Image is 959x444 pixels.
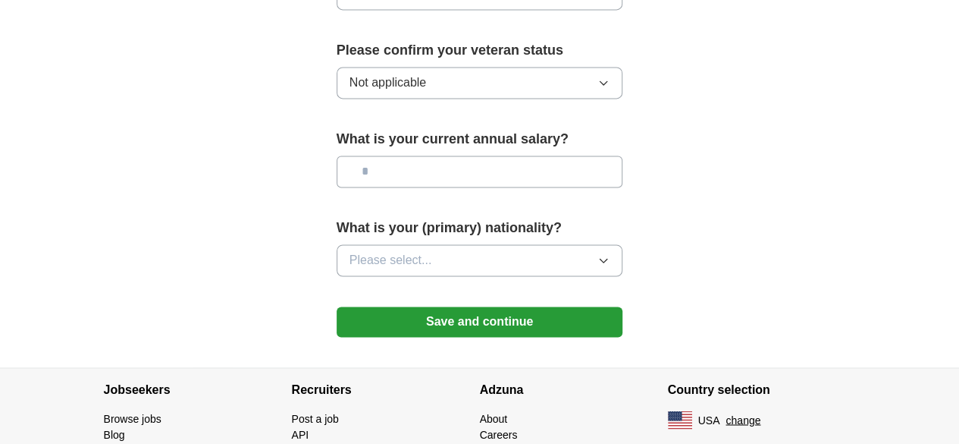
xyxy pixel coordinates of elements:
a: Post a job [292,412,339,424]
label: What is your (primary) nationality? [337,218,623,238]
a: Blog [104,428,125,440]
a: Browse jobs [104,412,161,424]
a: API [292,428,309,440]
button: change [726,412,760,428]
button: Not applicable [337,67,623,99]
h4: Country selection [668,368,856,411]
img: US flag [668,411,692,429]
label: What is your current annual salary? [337,129,623,150]
a: Careers [480,428,518,440]
a: About [480,412,508,424]
button: Save and continue [337,307,623,337]
span: Not applicable [349,74,426,92]
span: Please select... [349,251,432,269]
button: Please select... [337,244,623,276]
span: USA [698,412,720,428]
label: Please confirm your veteran status [337,40,623,61]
